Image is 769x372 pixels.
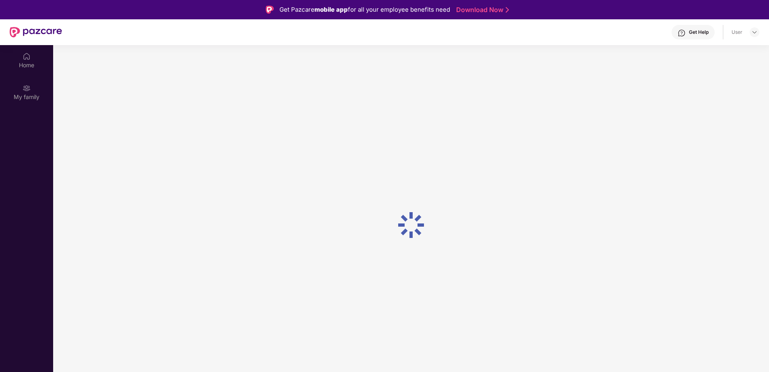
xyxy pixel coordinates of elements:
[678,29,686,37] img: svg+xml;base64,PHN2ZyBpZD0iSGVscC0zMngzMiIgeG1sbnM9Imh0dHA6Ly93d3cudzMub3JnLzIwMDAvc3ZnIiB3aWR0aD...
[266,6,274,14] img: Logo
[23,84,31,92] img: svg+xml;base64,PHN2ZyB3aWR0aD0iMjAiIGhlaWdodD0iMjAiIHZpZXdCb3g9IjAgMCAyMCAyMCIgZmlsbD0ibm9uZSIgeG...
[279,5,450,14] div: Get Pazcare for all your employee benefits need
[456,6,506,14] a: Download Now
[506,6,509,14] img: Stroke
[314,6,348,13] strong: mobile app
[689,29,709,35] div: Get Help
[23,52,31,60] img: svg+xml;base64,PHN2ZyBpZD0iSG9tZSIgeG1sbnM9Imh0dHA6Ly93d3cudzMub3JnLzIwMDAvc3ZnIiB3aWR0aD0iMjAiIG...
[10,27,62,37] img: New Pazcare Logo
[751,29,758,35] img: svg+xml;base64,PHN2ZyBpZD0iRHJvcGRvd24tMzJ4MzIiIHhtbG5zPSJodHRwOi8vd3d3LnczLm9yZy8yMDAwL3N2ZyIgd2...
[732,29,742,35] div: User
